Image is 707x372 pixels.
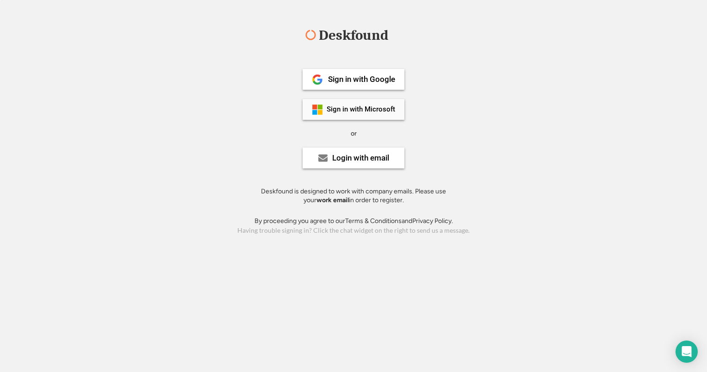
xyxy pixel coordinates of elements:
div: Sign in with Microsoft [327,106,395,113]
img: ms-symbollockup_mssymbol_19.png [312,104,323,115]
div: Deskfound is designed to work with company emails. Please use your in order to register. [249,187,458,205]
div: or [351,129,357,138]
div: Sign in with Google [328,75,395,83]
div: Login with email [332,154,389,162]
img: 1024px-Google__G__Logo.svg.png [312,74,323,85]
a: Privacy Policy. [412,217,453,225]
div: By proceeding you agree to our and [254,217,453,226]
a: Terms & Conditions [345,217,402,225]
div: Open Intercom Messenger [676,341,698,363]
strong: work email [316,196,349,204]
div: Deskfound [314,28,393,43]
